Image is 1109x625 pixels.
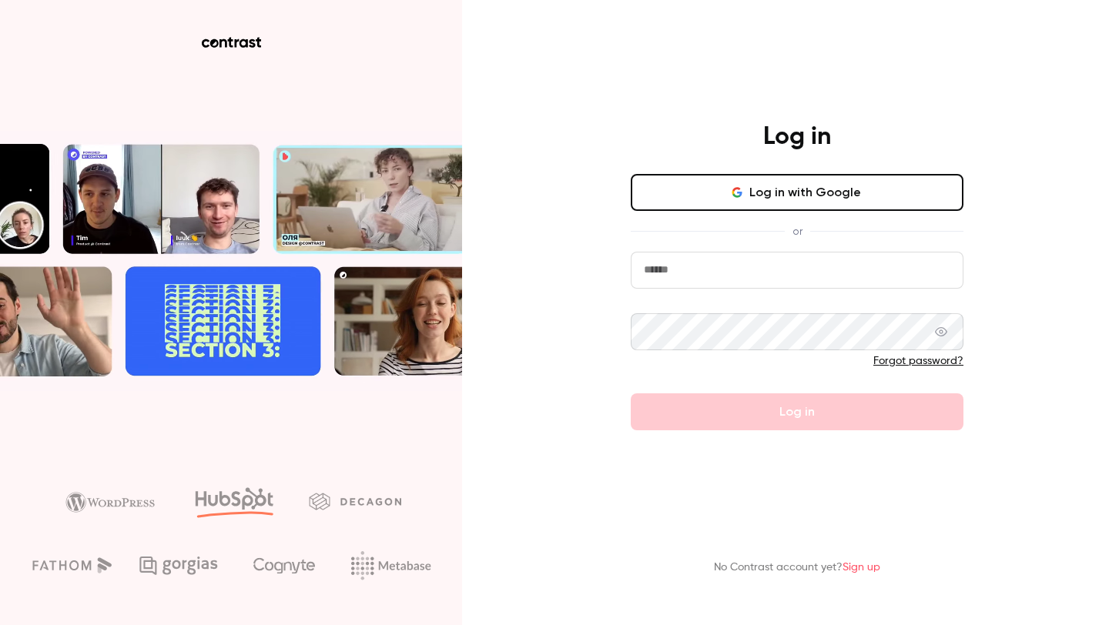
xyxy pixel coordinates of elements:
a: Forgot password? [873,356,963,366]
a: Sign up [843,562,880,573]
button: Log in with Google [631,174,963,211]
span: or [785,223,810,239]
p: No Contrast account yet? [714,560,880,576]
img: decagon [309,493,401,510]
h4: Log in [763,122,831,152]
